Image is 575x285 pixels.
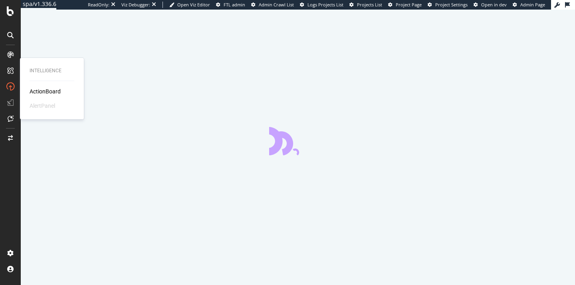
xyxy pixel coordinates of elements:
div: AlertPanel [30,102,55,110]
span: Projects List [357,2,382,8]
div: Intelligence [30,67,74,74]
span: Open in dev [481,2,507,8]
a: Admin Crawl List [251,2,294,8]
span: Admin Crawl List [259,2,294,8]
span: Logs Projects List [307,2,343,8]
a: Project Settings [428,2,468,8]
a: FTL admin [216,2,245,8]
a: Admin Page [513,2,545,8]
a: Open Viz Editor [169,2,210,8]
div: ReadOnly: [88,2,109,8]
span: FTL admin [224,2,245,8]
a: ActionBoard [30,87,61,95]
span: Project Settings [435,2,468,8]
a: Project Page [388,2,422,8]
div: Viz Debugger: [121,2,150,8]
a: Projects List [349,2,382,8]
span: Admin Page [520,2,545,8]
div: animation [269,127,327,155]
a: Logs Projects List [300,2,343,8]
span: Project Page [396,2,422,8]
a: Open in dev [474,2,507,8]
span: Open Viz Editor [177,2,210,8]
